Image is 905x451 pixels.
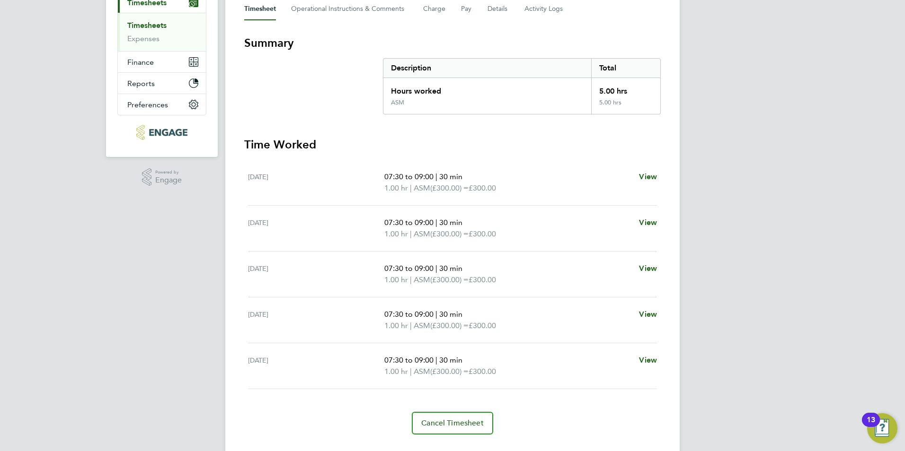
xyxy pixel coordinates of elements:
div: [DATE] [248,217,384,240]
span: 1.00 hr [384,183,408,192]
span: ASM [414,228,430,240]
span: | [410,275,412,284]
span: Reports [127,79,155,88]
span: 07:30 to 09:00 [384,172,434,181]
span: | [435,356,437,364]
span: 30 min [439,218,462,227]
span: £300.00 [469,275,496,284]
span: 30 min [439,264,462,273]
h3: Summary [244,35,661,51]
a: View [639,355,657,366]
span: View [639,218,657,227]
span: 07:30 to 09:00 [384,264,434,273]
span: View [639,356,657,364]
a: View [639,309,657,320]
span: | [410,229,412,238]
span: 07:30 to 09:00 [384,218,434,227]
section: Timesheet [244,35,661,434]
span: (£300.00) = [430,321,469,330]
button: Finance [118,52,206,72]
a: Go to home page [117,125,206,140]
span: | [435,310,437,319]
span: | [410,367,412,376]
span: Powered by [155,168,182,176]
span: | [410,183,412,192]
span: £300.00 [469,367,496,376]
a: Expenses [127,34,160,43]
span: Engage [155,176,182,184]
div: Total [591,59,660,78]
span: 30 min [439,310,462,319]
span: £300.00 [469,229,496,238]
a: View [639,217,657,228]
div: 5.00 hrs [591,78,660,99]
span: ASM [414,366,430,377]
div: Description [383,59,591,78]
span: £300.00 [469,321,496,330]
span: ASM [414,182,430,194]
div: [DATE] [248,263,384,286]
span: Finance [127,58,154,67]
span: 1.00 hr [384,229,408,238]
span: 30 min [439,356,462,364]
a: View [639,171,657,182]
div: Hours worked [383,78,591,99]
span: Cancel Timesheet [421,418,484,428]
div: Summary [383,58,661,114]
a: Powered byEngage [142,168,182,186]
button: Preferences [118,94,206,115]
span: Preferences [127,100,168,109]
span: | [435,264,437,273]
span: 30 min [439,172,462,181]
h3: Time Worked [244,137,661,152]
div: ASM [391,99,404,106]
button: Cancel Timesheet [412,412,493,434]
div: [DATE] [248,355,384,377]
span: (£300.00) = [430,183,469,192]
div: [DATE] [248,171,384,194]
span: View [639,172,657,181]
div: 13 [867,420,875,432]
span: (£300.00) = [430,367,469,376]
span: | [435,218,437,227]
span: | [435,172,437,181]
span: (£300.00) = [430,229,469,238]
span: View [639,310,657,319]
button: Open Resource Center, 13 new notifications [867,413,897,443]
span: ASM [414,320,430,331]
span: | [410,321,412,330]
a: View [639,263,657,274]
a: Timesheets [127,21,167,30]
span: ASM [414,274,430,286]
span: (£300.00) = [430,275,469,284]
span: 1.00 hr [384,321,408,330]
span: View [639,264,657,273]
img: pcrnet-logo-retina.png [136,125,187,140]
div: 5.00 hrs [591,99,660,114]
div: [DATE] [248,309,384,331]
div: Timesheets [118,13,206,51]
span: 07:30 to 09:00 [384,310,434,319]
button: Reports [118,73,206,94]
span: £300.00 [469,183,496,192]
span: 1.00 hr [384,275,408,284]
span: 07:30 to 09:00 [384,356,434,364]
span: 1.00 hr [384,367,408,376]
